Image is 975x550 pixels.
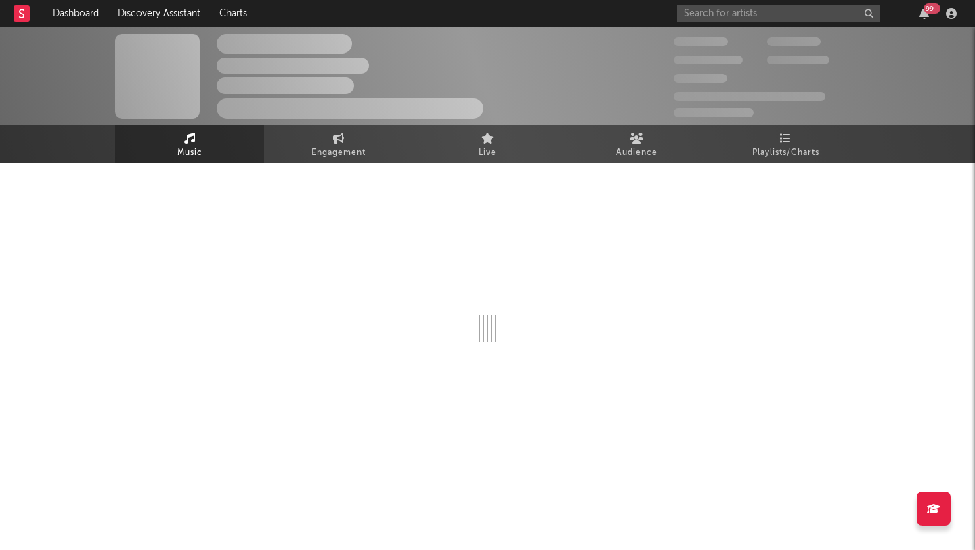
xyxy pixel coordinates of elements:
span: 300,000 [674,37,728,46]
span: Music [177,145,202,161]
span: Jump Score: 85.0 [674,108,754,117]
span: 1,000,000 [767,56,829,64]
span: Engagement [311,145,366,161]
span: 50,000,000 Monthly Listeners [674,92,825,101]
span: Playlists/Charts [752,145,819,161]
span: 100,000 [674,74,727,83]
input: Search for artists [677,5,880,22]
span: 50,000,000 [674,56,743,64]
div: 99 + [924,3,940,14]
span: Audience [616,145,657,161]
a: Music [115,125,264,163]
a: Engagement [264,125,413,163]
a: Playlists/Charts [711,125,860,163]
span: Live [479,145,496,161]
a: Audience [562,125,711,163]
span: 100,000 [767,37,821,46]
a: Live [413,125,562,163]
button: 99+ [919,8,929,19]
